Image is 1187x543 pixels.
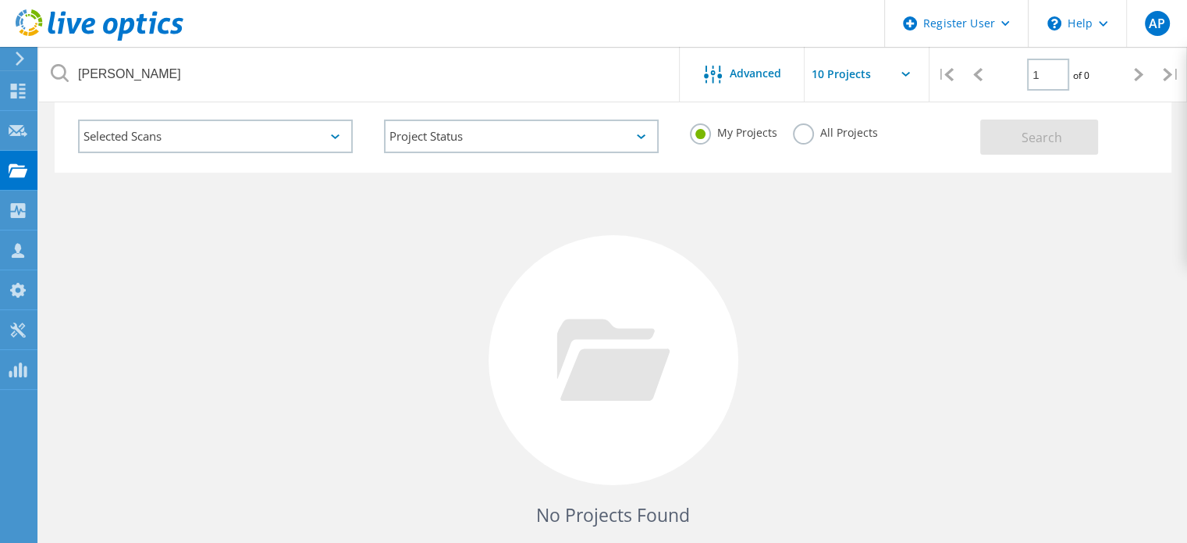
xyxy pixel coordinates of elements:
h4: No Projects Found [70,502,1156,528]
div: Selected Scans [78,120,353,153]
a: Live Optics Dashboard [16,33,183,44]
div: | [1155,47,1187,102]
span: Advanced [730,68,781,79]
button: Search [980,120,1098,155]
div: | [929,47,961,102]
div: Project Status [384,120,659,153]
svg: \n [1047,16,1061,30]
span: AP [1149,17,1165,30]
input: Search projects by name, owner, ID, company, etc [39,47,681,102]
span: Search [1022,129,1062,146]
label: All Projects [793,123,878,138]
label: My Projects [690,123,777,138]
span: of 0 [1073,69,1089,82]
